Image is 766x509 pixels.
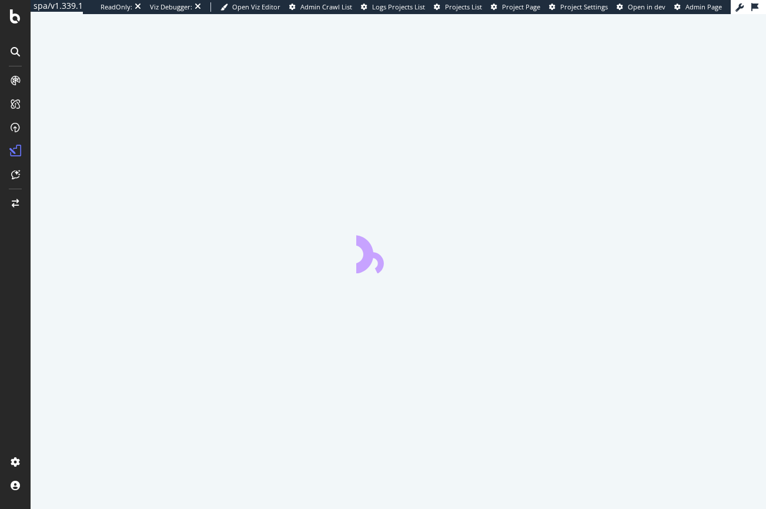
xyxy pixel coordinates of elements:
span: Projects List [445,2,482,11]
a: Open Viz Editor [220,2,280,12]
a: Admin Crawl List [289,2,352,12]
span: Open Viz Editor [232,2,280,11]
a: Project Settings [549,2,608,12]
span: Logs Projects List [372,2,425,11]
a: Admin Page [674,2,722,12]
a: Project Page [491,2,540,12]
span: Admin Crawl List [300,2,352,11]
span: Project Settings [560,2,608,11]
div: Viz Debugger: [150,2,192,12]
span: Project Page [502,2,540,11]
div: ReadOnly: [101,2,132,12]
span: Admin Page [685,2,722,11]
span: Open in dev [628,2,665,11]
div: animation [356,231,441,273]
a: Open in dev [617,2,665,12]
a: Logs Projects List [361,2,425,12]
a: Projects List [434,2,482,12]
